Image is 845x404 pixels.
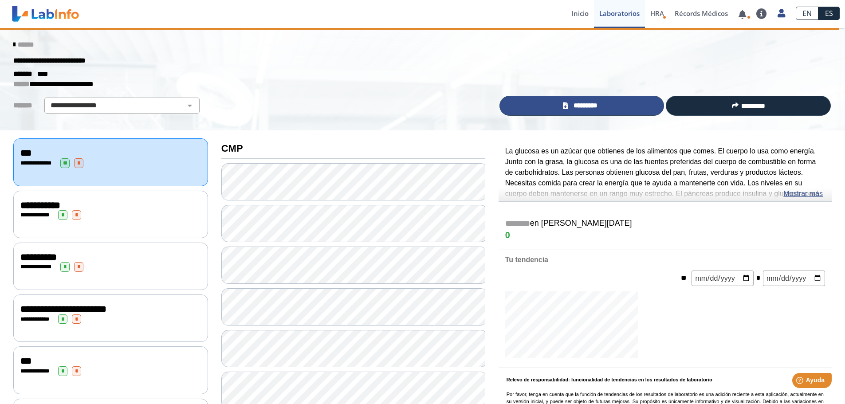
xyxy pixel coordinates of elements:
a: EN [796,7,818,20]
span: HRA [650,9,664,18]
iframe: Help widget launcher [766,369,835,394]
input: mm/dd/yyyy [692,271,754,286]
input: mm/dd/yyyy [763,271,825,286]
b: Relevo de responsabilidad: funcionalidad de tendencias en los resultados de laboratorio [507,377,712,382]
a: ES [818,7,840,20]
h4: 0 [505,230,825,241]
b: CMP [221,143,243,154]
a: Mostrar más [783,188,823,199]
p: La glucosa es un azúcar que obtienes de los alimentos que comes. El cuerpo lo usa como energía. J... [505,146,825,210]
b: Tu tendencia [505,256,548,263]
h5: en [PERSON_NAME][DATE] [505,219,825,229]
